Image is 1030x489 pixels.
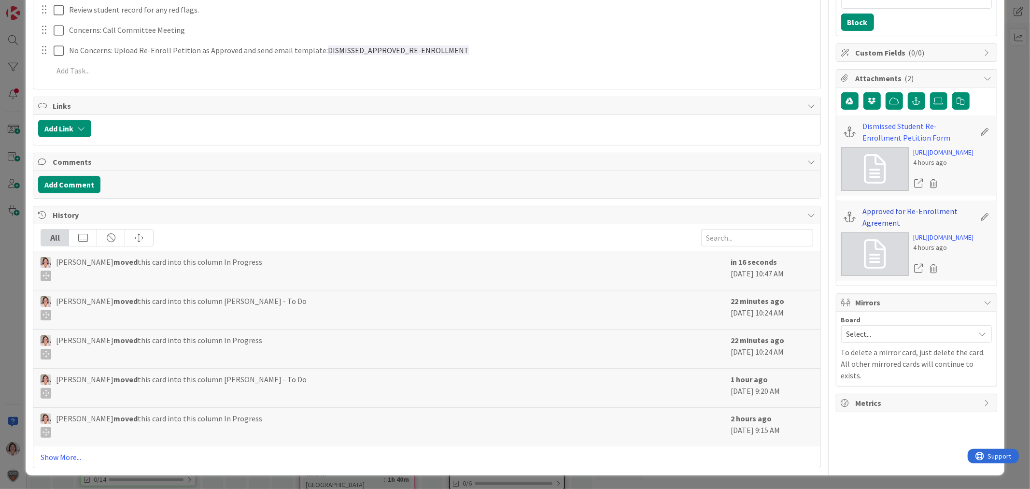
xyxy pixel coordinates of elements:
[41,414,51,424] img: EW
[56,295,307,320] span: [PERSON_NAME] this card into this column [PERSON_NAME] - To Do
[863,120,975,144] a: Dismissed Student Re-Enrollment Petition Form
[731,334,813,363] div: [DATE] 10:24 AM
[914,262,924,275] a: Open
[914,243,974,253] div: 4 hours ago
[847,327,970,341] span: Select...
[731,414,772,423] b: 2 hours ago
[56,374,307,399] span: [PERSON_NAME] this card into this column [PERSON_NAME] - To Do
[328,45,469,55] span: DISMISSED_APPROVED_RE-ENROLLMENT
[909,48,925,58] span: ( 0/0 )
[731,257,777,267] b: in 16 seconds
[38,176,100,193] button: Add Comment
[41,296,51,307] img: EW
[914,232,974,243] a: [URL][DOMAIN_NAME]
[56,256,262,281] span: [PERSON_NAME] this card into this column In Progress
[841,346,992,381] p: To delete a mirror card, just delete the card. All other mirrored cards will continue to exists.
[914,147,974,158] a: [URL][DOMAIN_NAME]
[731,374,768,384] b: 1 hour ago
[701,229,813,246] input: Search...
[53,100,803,112] span: Links
[113,257,138,267] b: moved
[856,72,979,84] span: Attachments
[856,297,979,308] span: Mirrors
[41,374,51,385] img: EW
[731,335,785,345] b: 22 minutes ago
[69,25,814,36] p: Concerns: Call Committee Meeting
[841,14,874,31] button: Block
[905,73,914,83] span: ( 2 )
[69,4,814,15] p: Review student record for any red flags.
[731,295,813,324] div: [DATE] 10:24 AM
[863,205,975,229] a: Approved for Re-Enrollment Agreement
[41,230,69,246] div: All
[56,413,262,438] span: [PERSON_NAME] this card into this column In Progress
[731,256,813,285] div: [DATE] 10:47 AM
[856,47,979,58] span: Custom Fields
[113,414,138,423] b: moved
[113,335,138,345] b: moved
[38,120,91,137] button: Add Link
[113,296,138,306] b: moved
[731,296,785,306] b: 22 minutes ago
[53,209,803,221] span: History
[914,177,924,190] a: Open
[856,397,979,409] span: Metrics
[41,451,813,463] a: Show More...
[731,413,813,442] div: [DATE] 9:15 AM
[914,158,974,168] div: 4 hours ago
[56,334,262,360] span: [PERSON_NAME] this card into this column In Progress
[841,316,861,323] span: Board
[41,335,51,346] img: EW
[113,374,138,384] b: moved
[41,257,51,268] img: EW
[20,1,44,13] span: Support
[53,156,803,168] span: Comments
[731,374,813,403] div: [DATE] 9:20 AM
[69,45,814,56] p: No Concerns: Upload Re-Enroll Petition as Approved and send email template:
